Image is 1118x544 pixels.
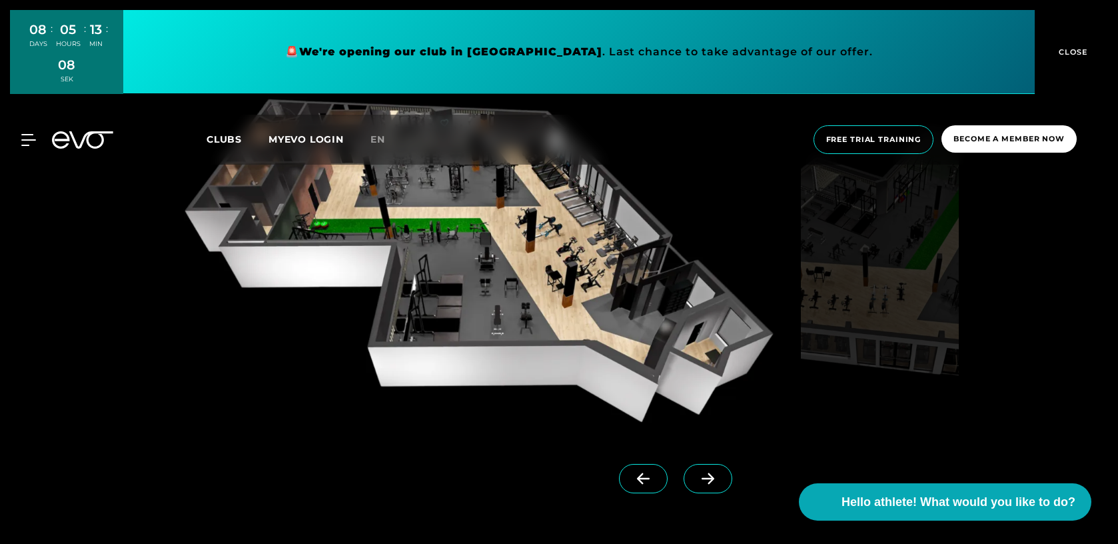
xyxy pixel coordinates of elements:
font: : [51,22,53,35]
img: evofitness [165,77,796,432]
font: MIN [89,40,103,47]
button: CLOSE [1035,10,1108,94]
font: CLOSE [1059,47,1088,57]
font: Become a member now [953,134,1065,143]
font: 08 [58,57,75,73]
font: 08 [29,21,47,37]
font: Hello athlete! What would you like to do? [841,495,1075,509]
img: evofitness [801,77,959,432]
a: Clubs [207,133,269,145]
a: Become a member now [937,125,1081,154]
font: Clubs [207,133,242,145]
font: 05 [60,21,76,37]
font: : [106,22,108,35]
button: Hello athlete! What would you like to do? [799,483,1091,521]
a: Free trial training [810,125,938,154]
font: DAYS [29,40,47,47]
font: HOURS [56,40,81,47]
a: MYEVO LOGIN [269,133,344,145]
font: en [370,133,385,145]
font: Free trial training [826,135,921,144]
font: 13 [90,21,102,37]
font: : [84,22,86,35]
font: SEK [61,75,73,83]
a: en [370,132,401,147]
